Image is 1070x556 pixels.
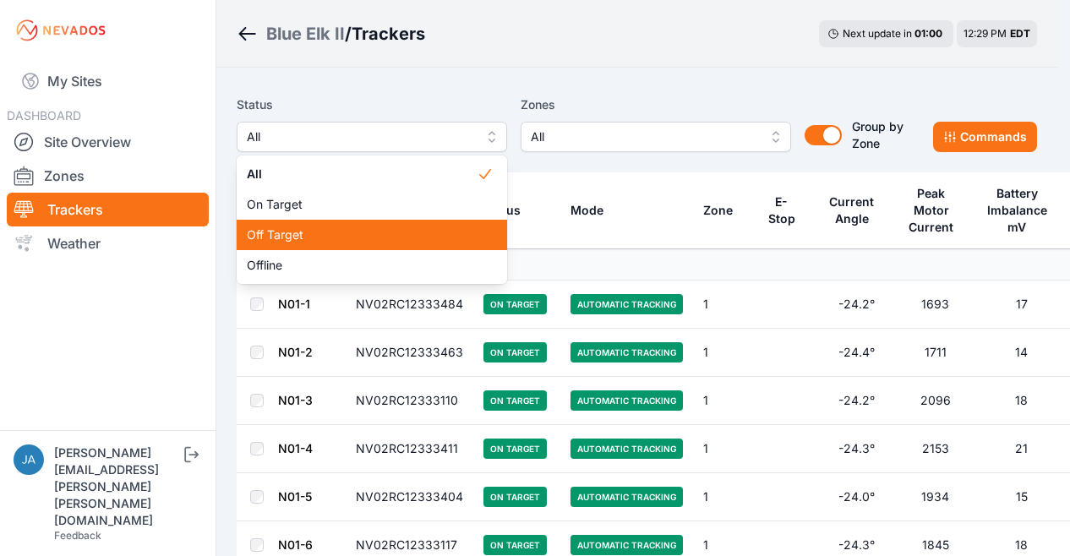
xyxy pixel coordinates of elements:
span: On Target [247,196,477,213]
span: All [247,166,477,183]
span: Offline [247,257,477,274]
span: Off Target [247,226,477,243]
span: All [247,127,473,147]
button: All [237,122,507,152]
div: All [237,155,507,284]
